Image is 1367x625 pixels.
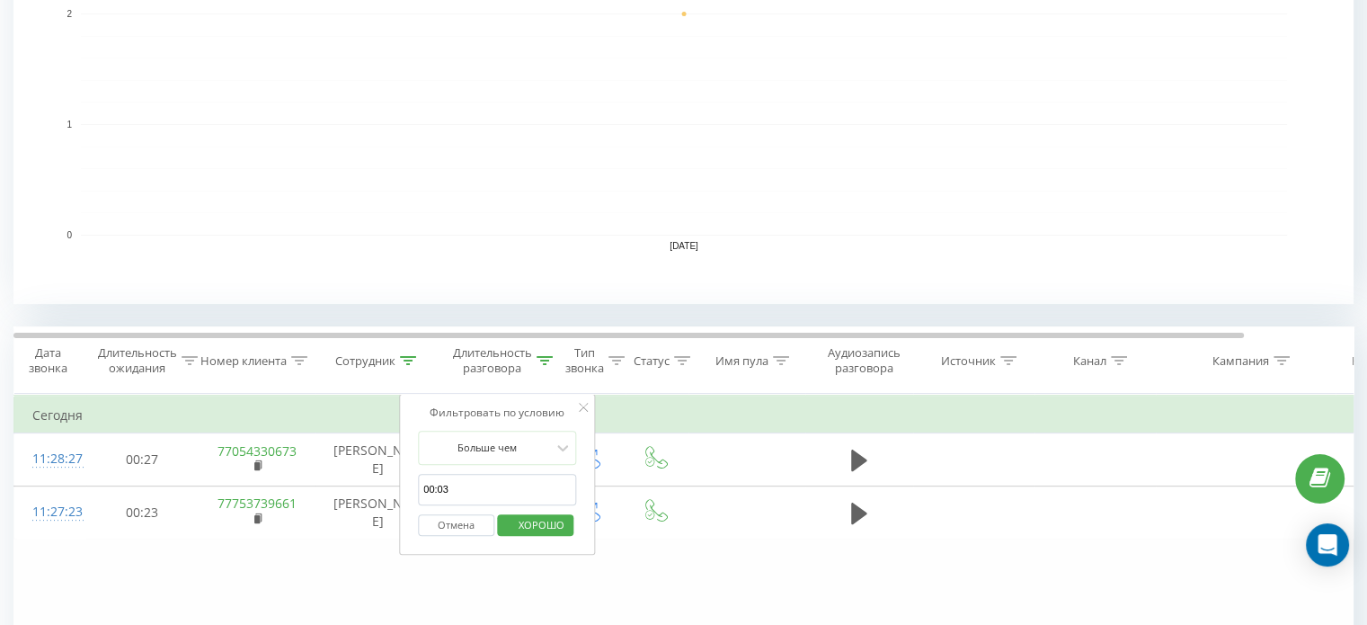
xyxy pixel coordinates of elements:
font: 00:27 [126,451,158,469]
font: Длительность ожидания [98,344,177,376]
a: 77753739661 [217,495,297,512]
input: 00:00 [418,474,576,505]
font: Дата звонка [29,344,67,376]
font: Источник [941,353,996,369]
a: 77054330673 [217,442,297,460]
button: Отмена [418,514,494,537]
font: Отмена [438,518,475,531]
button: ХОРОШО [497,514,573,537]
font: 00:23 [126,504,158,521]
font: Номер клиента [200,353,287,369]
font: 11:27:23 [32,503,83,520]
font: 11:28:27 [32,450,83,467]
font: [PERSON_NAME] [333,442,422,478]
text: 0 [67,230,72,240]
font: Кампания [1212,353,1269,369]
text: 1 [67,120,72,129]
font: ХОРОШО [519,518,564,531]
font: [PERSON_NAME] [333,495,422,530]
font: Длительность разговора [453,344,532,376]
font: Фильтровать по условию [430,405,564,420]
font: Канал [1073,353,1106,369]
text: 2 [67,9,72,19]
font: Тип звонка [565,344,604,376]
text: [DATE] [670,241,698,251]
font: Аудиозапись разговора [828,344,901,376]
div: Открытый Интерком Мессенджер [1306,523,1349,567]
font: Сотрудник [335,353,395,369]
font: Сегодня [32,406,83,424]
font: Имя пула [715,353,768,369]
font: Статус [634,353,670,369]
